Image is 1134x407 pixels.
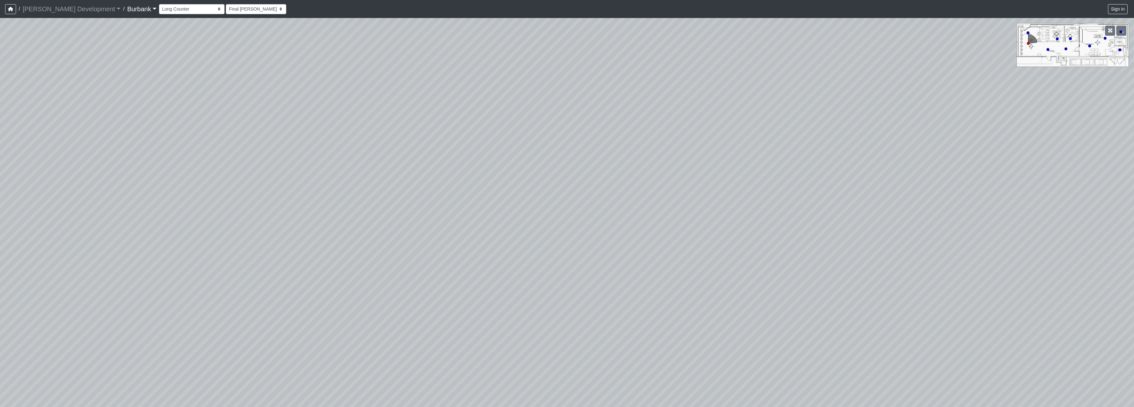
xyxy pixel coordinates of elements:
[5,394,43,407] iframe: Ybug feedback widget
[22,3,120,15] a: [PERSON_NAME] Development
[1108,4,1128,14] button: Sign in
[127,3,157,15] a: Burbank
[120,3,127,15] span: /
[16,3,22,15] span: /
